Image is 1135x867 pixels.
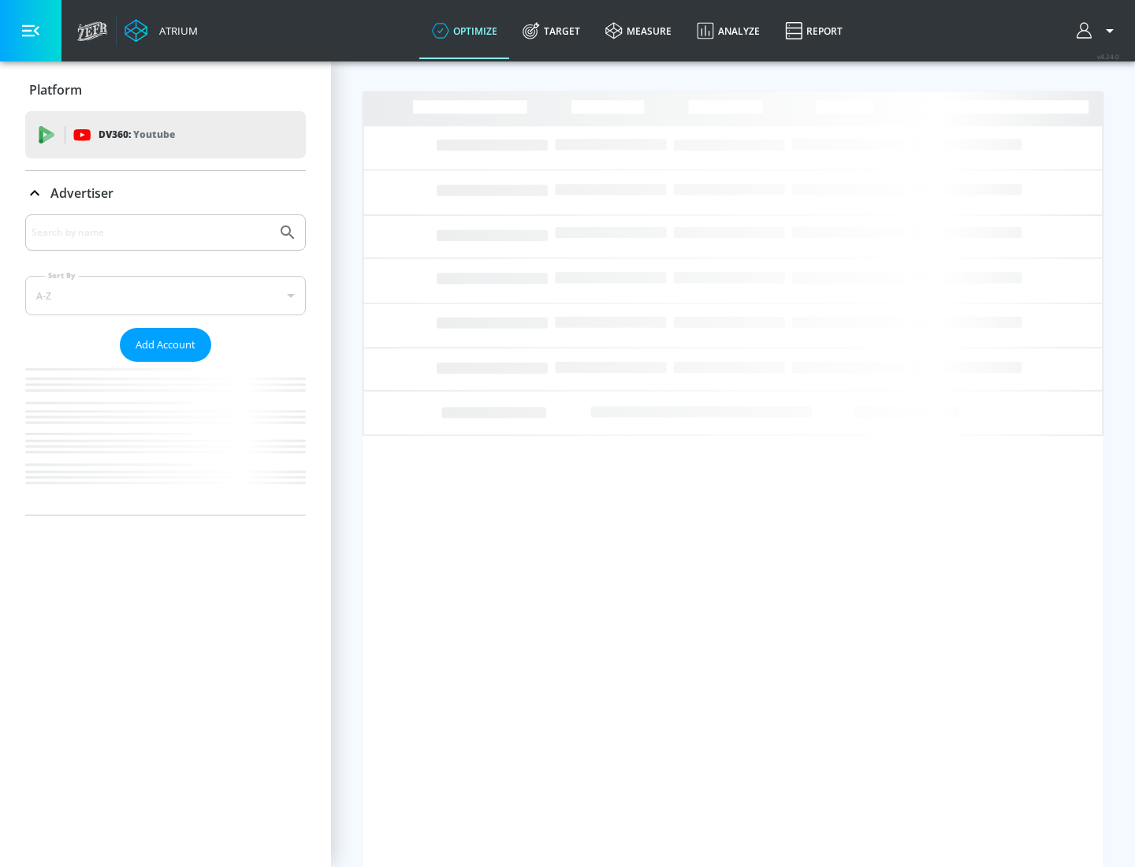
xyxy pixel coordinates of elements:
button: Add Account [120,328,211,362]
div: Advertiser [25,171,306,215]
div: Advertiser [25,214,306,515]
a: measure [593,2,684,59]
a: Target [510,2,593,59]
span: v 4.24.0 [1097,52,1119,61]
input: Search by name [32,222,270,243]
div: DV360: Youtube [25,111,306,158]
p: Platform [29,81,82,99]
p: DV360: [99,126,175,143]
a: Report [772,2,855,59]
div: Atrium [153,24,198,38]
p: Advertiser [50,184,113,202]
a: Analyze [684,2,772,59]
a: optimize [419,2,510,59]
span: Add Account [136,336,195,354]
a: Atrium [125,19,198,43]
div: Platform [25,68,306,112]
p: Youtube [133,126,175,143]
div: A-Z [25,276,306,315]
nav: list of Advertiser [25,362,306,515]
label: Sort By [45,270,79,281]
